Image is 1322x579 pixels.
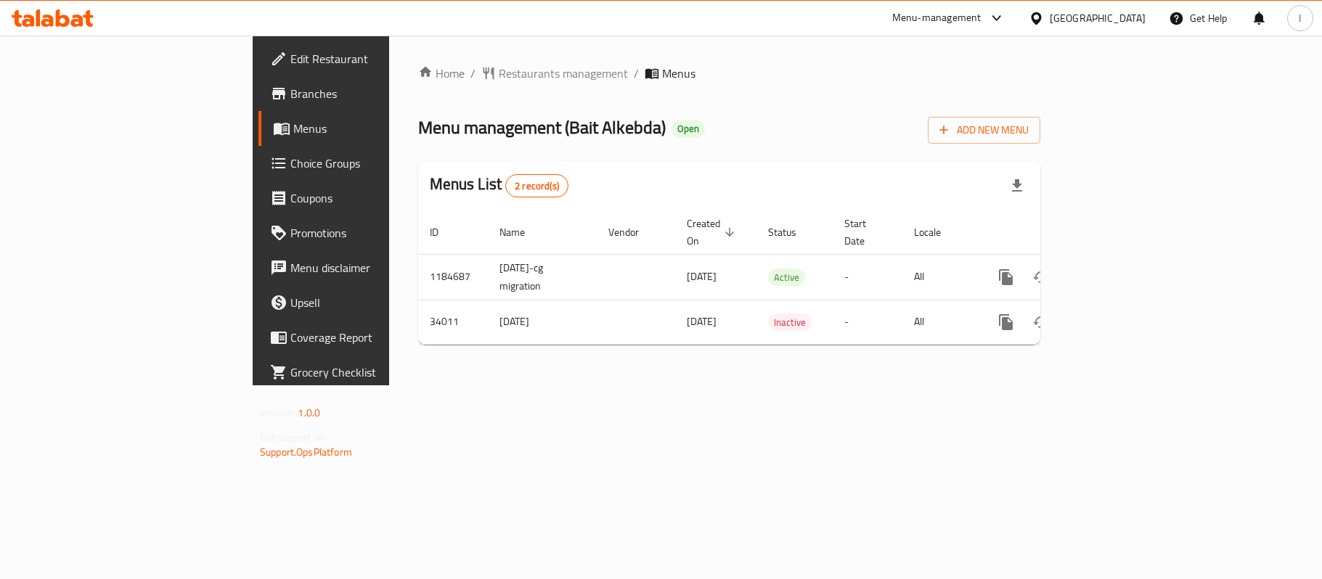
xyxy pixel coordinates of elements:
span: Menu disclaimer [290,259,462,276]
span: Vendor [608,223,658,241]
div: Menu-management [892,9,982,27]
span: Branches [290,85,462,102]
div: Open [672,120,705,138]
button: Change Status [1024,305,1058,340]
nav: breadcrumb [418,65,1040,82]
a: Choice Groups [258,146,473,181]
td: - [833,254,902,300]
td: - [833,300,902,344]
span: [DATE] [687,267,717,286]
span: Locale [914,223,960,241]
table: enhanced table [418,210,1140,345]
span: Inactive [768,314,812,331]
a: Branches [258,76,473,111]
td: All [902,300,977,344]
span: Version: [260,403,295,422]
span: Status [768,223,815,241]
span: Menus [662,65,695,82]
span: Menus [293,120,462,137]
span: Grocery Checklist [290,364,462,381]
a: Coverage Report [258,320,473,355]
li: / [634,65,639,82]
button: more [989,305,1024,340]
a: Restaurants management [481,65,628,82]
span: Created On [687,215,739,250]
td: All [902,254,977,300]
div: Total records count [505,174,568,197]
a: Support.OpsPlatform [260,443,352,461]
th: Actions [977,210,1140,255]
span: Menu management ( Bait Alkebda ) [418,111,666,144]
span: Name [499,223,544,241]
span: Upsell [290,294,462,311]
td: [DATE] [488,300,597,344]
a: Coupons [258,181,473,215]
a: Promotions [258,215,473,250]
span: l [1299,10,1301,26]
button: Add New Menu [928,117,1040,144]
div: Export file [1000,168,1035,203]
h2: Menus List [430,173,568,197]
span: 1.0.0 [298,403,320,422]
a: Menus [258,111,473,146]
span: Get support on: [260,428,327,447]
td: [DATE]-cg migration [488,254,597,300]
a: Upsell [258,285,473,320]
a: Menu disclaimer [258,250,473,285]
a: Grocery Checklist [258,355,473,390]
span: Coupons [290,189,462,207]
span: Add New Menu [939,121,1029,139]
div: [GEOGRAPHIC_DATA] [1050,10,1146,26]
span: Open [672,123,705,135]
span: ID [430,223,457,241]
span: Start Date [844,215,885,250]
button: Change Status [1024,260,1058,295]
span: Coverage Report [290,329,462,346]
span: Active [768,269,805,286]
span: 2 record(s) [506,179,568,193]
span: Choice Groups [290,155,462,172]
a: Edit Restaurant [258,41,473,76]
button: more [989,260,1024,295]
span: [DATE] [687,312,717,331]
span: Restaurants management [499,65,628,82]
span: Edit Restaurant [290,50,462,67]
span: Promotions [290,224,462,242]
